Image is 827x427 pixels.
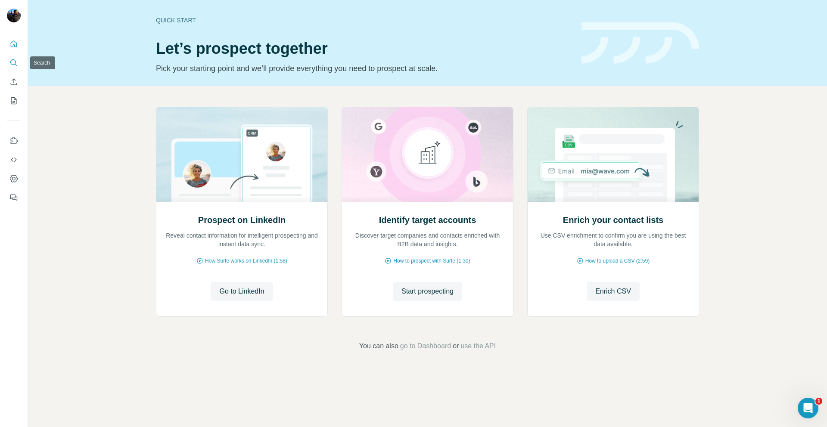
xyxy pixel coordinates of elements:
[585,257,650,265] span: How to upload a CSV (2:59)
[7,36,21,52] button: Quick start
[460,341,496,351] button: use the API
[7,152,21,167] button: Use Surfe API
[7,55,21,71] button: Search
[7,171,21,186] button: Dashboard
[587,282,640,301] button: Enrich CSV
[453,341,459,351] span: or
[156,107,328,202] img: Prospect on LinkedIn
[219,286,264,297] span: Go to LinkedIn
[342,107,513,202] img: Identify target accounts
[527,107,699,202] img: Enrich your contact lists
[205,257,287,265] span: How Surfe works on LinkedIn (1:58)
[536,231,690,248] p: Use CSV enrichment to confirm you are using the best data available.
[393,257,470,265] span: How to prospect with Surfe (1:30)
[7,133,21,149] button: Use Surfe on LinkedIn
[815,398,822,405] span: 1
[595,286,631,297] span: Enrich CSV
[379,214,476,226] h2: Identify target accounts
[7,9,21,22] img: Avatar
[563,214,663,226] h2: Enrich your contact lists
[400,341,451,351] button: go to Dashboard
[401,286,454,297] span: Start prospecting
[7,190,21,205] button: Feedback
[165,231,319,248] p: Reveal contact information for intelligent prospecting and instant data sync.
[351,231,504,248] p: Discover target companies and contacts enriched with B2B data and insights.
[7,74,21,90] button: Enrich CSV
[798,398,818,418] iframe: Intercom live chat
[7,93,21,108] button: My lists
[156,16,571,25] div: Quick start
[393,282,462,301] button: Start prospecting
[156,40,571,57] h1: Let’s prospect together
[156,62,571,74] p: Pick your starting point and we’ll provide everything you need to prospect at scale.
[198,214,286,226] h2: Prospect on LinkedIn
[211,282,273,301] button: Go to LinkedIn
[359,341,398,351] span: You can also
[581,22,699,64] img: banner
